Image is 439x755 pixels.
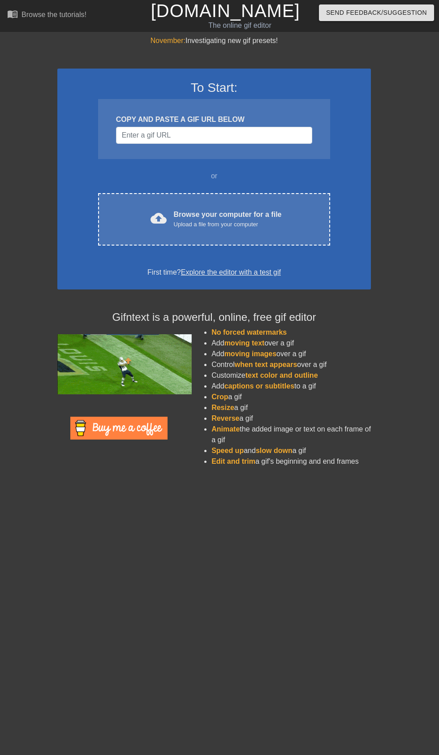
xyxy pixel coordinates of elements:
[211,381,371,392] li: Add to a gif
[319,4,434,21] button: Send Feedback/Suggestion
[57,311,371,324] h4: Gifntext is a powerful, online, free gif editor
[211,404,234,411] span: Resize
[69,267,359,278] div: First time?
[211,457,255,465] span: Edit and trim
[326,7,427,18] span: Send Feedback/Suggestion
[57,334,192,394] img: football_small.gif
[211,424,371,445] li: the added image or text on each frame of a gif
[151,210,167,226] span: cloud_upload
[22,11,86,18] div: Browse the tutorials!
[174,220,282,229] div: Upload a file from your computer
[245,371,318,379] span: text color and outline
[211,402,371,413] li: a gif
[211,392,371,402] li: a gif
[211,338,371,349] li: Add over a gif
[256,447,293,454] span: slow down
[211,328,287,336] span: No forced watermarks
[224,339,265,347] span: moving text
[211,413,371,424] li: a gif
[211,447,244,454] span: Speed up
[211,414,239,422] span: Reverse
[57,35,371,46] div: Investigating new gif presets!
[224,382,294,390] span: captions or subtitles
[211,425,240,433] span: Animate
[211,445,371,456] li: and a gif
[224,350,276,358] span: moving images
[181,268,281,276] a: Explore the editor with a test gif
[116,114,312,125] div: COPY AND PASTE A GIF URL BELOW
[7,9,18,19] span: menu_book
[211,393,228,401] span: Crop
[174,209,282,229] div: Browse your computer for a file
[7,9,86,22] a: Browse the tutorials!
[211,370,371,381] li: Customize
[70,417,168,440] img: Buy Me A Coffee
[116,127,312,144] input: Username
[151,1,300,21] a: [DOMAIN_NAME]
[211,456,371,467] li: a gif's beginning and end frames
[81,171,348,181] div: or
[151,37,185,44] span: November:
[69,80,359,95] h3: To Start:
[211,359,371,370] li: Control over a gif
[151,20,329,31] div: The online gif editor
[235,361,297,368] span: when text appears
[211,349,371,359] li: Add over a gif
